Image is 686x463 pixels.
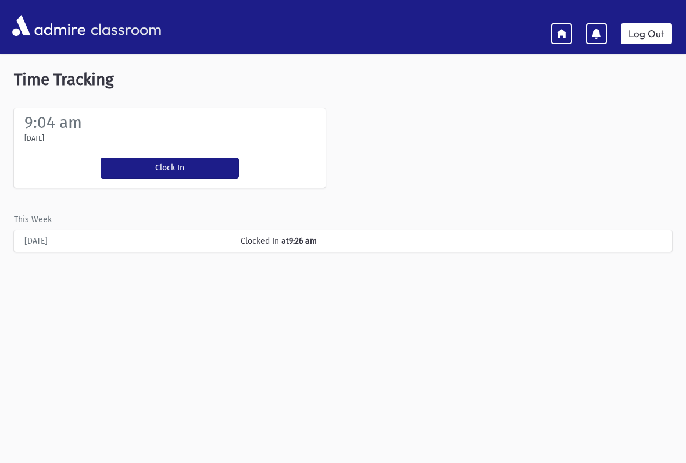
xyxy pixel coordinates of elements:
label: [DATE] [24,133,44,144]
img: AdmirePro [9,12,88,39]
b: 9:26 am [289,236,317,246]
a: Log Out [621,23,672,44]
div: Clocked In at [235,235,667,247]
span: classroom [88,10,162,41]
div: [DATE] [19,235,235,247]
button: Clock In [101,158,239,179]
label: This Week [14,213,52,226]
label: 9:04 am [24,113,82,132]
